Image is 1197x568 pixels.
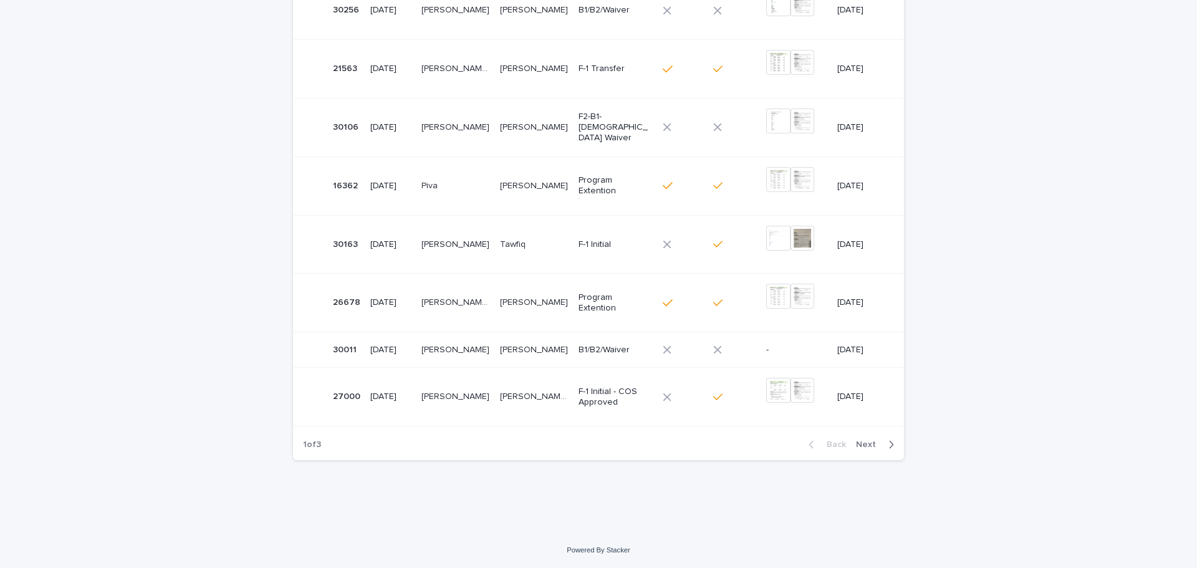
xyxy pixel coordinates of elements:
[579,64,648,74] p: F-1 Transfer
[370,181,411,191] p: [DATE]
[500,61,570,74] p: [PERSON_NAME]
[293,156,904,215] tr: 1636216362 [DATE]PivaPiva [PERSON_NAME][PERSON_NAME] Program Extention[DATE]
[819,440,846,449] span: Back
[370,392,411,402] p: [DATE]
[579,175,648,196] p: Program Extention
[333,342,359,355] p: 30011
[837,5,884,16] p: [DATE]
[837,239,884,250] p: [DATE]
[766,345,827,355] p: -
[837,64,884,74] p: [DATE]
[333,61,360,74] p: 21563
[837,297,884,308] p: [DATE]
[333,178,360,191] p: 16362
[293,98,904,156] tr: 3010630106 [DATE][PERSON_NAME][PERSON_NAME] [PERSON_NAME][PERSON_NAME] F2-B1-[DEMOGRAPHIC_DATA] W...
[421,237,492,250] p: [PERSON_NAME]
[421,178,440,191] p: Piva
[333,389,363,402] p: 27000
[500,237,528,250] p: Tawfiq
[579,112,648,143] p: F2-B1-[DEMOGRAPHIC_DATA] Waiver
[333,2,362,16] p: 30256
[579,239,648,250] p: F-1 Initial
[421,120,492,133] p: Cerrano Salvatore
[500,178,570,191] p: Dayane Maria
[421,295,493,308] p: BONFANTI HENKES
[837,345,884,355] p: [DATE]
[567,546,630,554] a: Powered By Stacker
[370,297,411,308] p: [DATE]
[579,345,648,355] p: B1/B2/Waiver
[370,64,411,74] p: [DATE]
[500,389,571,402] p: [PERSON_NAME] [PERSON_NAME]
[421,342,492,355] p: Ribadeneira Lopez
[500,120,570,133] p: [PERSON_NAME]
[500,342,570,355] p: [PERSON_NAME]
[293,430,331,460] p: 1 of 3
[421,61,493,74] p: [PERSON_NAME] [PERSON_NAME]
[293,332,904,368] tr: 3001130011 [DATE][PERSON_NAME][PERSON_NAME] [PERSON_NAME][PERSON_NAME] B1/B2/Waiver-[DATE]
[370,345,411,355] p: [DATE]
[293,215,904,274] tr: 3016330163 [DATE][PERSON_NAME][PERSON_NAME] TawfiqTawfiq F-1 Initial[DATE]
[500,295,570,308] p: [PERSON_NAME]
[579,387,648,408] p: F-1 Initial - COS Approved
[421,2,492,16] p: Mori Paulinelli Coimbra
[837,392,884,402] p: [DATE]
[370,122,411,133] p: [DATE]
[333,237,360,250] p: 30163
[293,274,904,332] tr: 2667826678 [DATE][PERSON_NAME] [PERSON_NAME][PERSON_NAME] [PERSON_NAME] [PERSON_NAME][PERSON_NAME...
[370,239,411,250] p: [DATE]
[500,2,570,16] p: Luiz Henrique
[851,439,904,450] button: Next
[333,120,361,133] p: 30106
[333,295,363,308] p: 26678
[421,389,492,402] p: BARROS MIRANDA
[579,292,648,314] p: Program Extention
[293,368,904,426] tr: 2700027000 [DATE][PERSON_NAME][PERSON_NAME] [PERSON_NAME] [PERSON_NAME][PERSON_NAME] [PERSON_NAME...
[856,440,883,449] span: Next
[293,40,904,99] tr: 2156321563 [DATE][PERSON_NAME] [PERSON_NAME][PERSON_NAME] [PERSON_NAME] [PERSON_NAME][PERSON_NAME...
[837,122,884,133] p: [DATE]
[799,439,851,450] button: Back
[370,5,411,16] p: [DATE]
[837,181,884,191] p: [DATE]
[579,5,648,16] p: B1/B2/Waiver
